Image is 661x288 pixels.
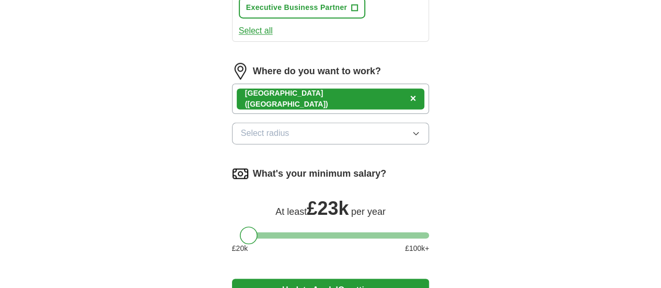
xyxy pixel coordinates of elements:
[246,2,347,13] span: Executive Business Partner
[351,206,386,217] span: per year
[253,64,381,78] label: Where do you want to work?
[245,89,323,97] strong: [GEOGRAPHIC_DATA]
[241,127,289,140] span: Select radius
[410,93,416,104] span: ×
[405,243,429,254] span: £ 100 k+
[232,165,249,182] img: salary.png
[232,63,249,79] img: location.png
[232,243,248,254] span: £ 20 k
[245,100,328,108] span: ([GEOGRAPHIC_DATA])
[253,167,386,181] label: What's your minimum salary?
[275,206,307,217] span: At least
[239,25,273,37] button: Select all
[307,198,349,219] span: £ 23k
[232,122,430,144] button: Select radius
[410,91,416,107] button: ×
